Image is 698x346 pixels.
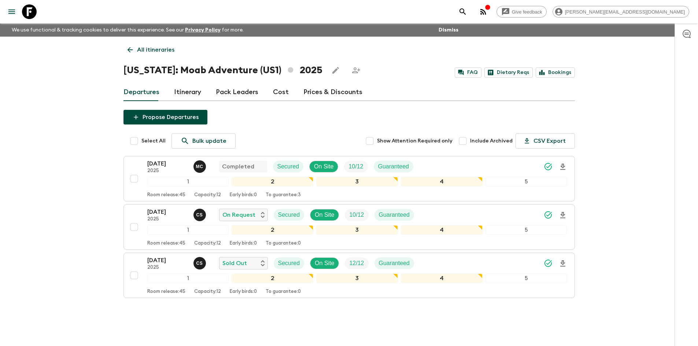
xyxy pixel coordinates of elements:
[147,208,188,216] p: [DATE]
[349,63,363,78] span: Share this itinerary
[377,137,453,145] span: Show Attention Required only
[484,67,533,78] a: Dietary Reqs
[455,67,481,78] a: FAQ
[222,162,254,171] p: Completed
[345,257,368,269] div: Trip Fill
[437,25,460,35] button: Dismiss
[278,259,300,268] p: Secured
[123,83,159,101] a: Departures
[123,253,575,298] button: [DATE]2025Charlie SantiagoSold OutSecuredOn SiteTrip FillGuaranteed12345Room release:45Capacity:1...
[558,163,567,171] svg: Download Onboarding
[378,162,409,171] p: Guaranteed
[274,257,304,269] div: Secured
[309,161,338,172] div: On Site
[266,241,301,246] p: To guarantee: 0
[147,256,188,265] p: [DATE]
[193,209,207,221] button: CS
[401,274,483,283] div: 4
[123,110,207,124] button: Propose Departures
[232,274,313,283] div: 2
[303,83,362,101] a: Prices & Discounts
[193,163,207,168] span: Megan Chinworth
[147,225,229,235] div: 1
[123,63,322,78] h1: [US_STATE]: Moab Adventure (US1) 2025
[508,9,546,15] span: Give feedback
[147,177,229,186] div: 1
[232,177,313,186] div: 2
[222,259,247,268] p: Sold Out
[137,45,174,54] p: All itineraries
[558,259,567,268] svg: Download Onboarding
[147,168,188,174] p: 2025
[348,162,363,171] p: 10 / 12
[147,274,229,283] div: 1
[553,6,689,18] div: [PERSON_NAME][EMAIL_ADDRESS][DOMAIN_NAME]
[401,177,483,186] div: 4
[123,204,575,250] button: [DATE]2025Charlie SantiagoOn RequestSecuredOn SiteTrip FillGuaranteed12345Room release:45Capacity...
[455,4,470,19] button: search adventures
[147,192,185,198] p: Room release: 45
[516,133,575,149] button: CSV Export
[310,209,339,221] div: On Site
[277,162,299,171] p: Secured
[230,192,257,198] p: Early birds: 0
[561,9,689,15] span: [PERSON_NAME][EMAIL_ADDRESS][DOMAIN_NAME]
[171,133,236,149] a: Bulk update
[316,177,398,186] div: 3
[273,161,304,172] div: Secured
[123,42,178,57] a: All itineraries
[315,211,334,219] p: On Site
[344,161,368,172] div: Trip Fill
[278,211,300,219] p: Secured
[147,265,188,271] p: 2025
[379,211,410,219] p: Guaranteed
[196,260,203,266] p: C S
[141,137,166,145] span: Select All
[558,211,567,220] svg: Download Onboarding
[194,192,221,198] p: Capacity: 12
[273,83,289,101] a: Cost
[345,209,368,221] div: Trip Fill
[185,27,221,33] a: Privacy Policy
[196,212,203,218] p: C S
[194,289,221,295] p: Capacity: 12
[147,289,185,295] p: Room release: 45
[147,241,185,246] p: Room release: 45
[470,137,513,145] span: Include Archived
[274,209,304,221] div: Secured
[230,289,257,295] p: Early birds: 0
[192,137,226,145] p: Bulk update
[544,211,553,219] svg: Synced Successfully
[316,225,398,235] div: 3
[536,67,575,78] a: Bookings
[485,177,567,186] div: 5
[485,225,567,235] div: 5
[9,23,247,37] p: We use functional & tracking cookies to deliver this experience. See our for more.
[147,216,188,222] p: 2025
[315,259,334,268] p: On Site
[266,289,301,295] p: To guarantee: 0
[193,259,207,265] span: Charlie Santiago
[379,259,410,268] p: Guaranteed
[349,259,364,268] p: 12 / 12
[485,274,567,283] div: 5
[216,83,258,101] a: Pack Leaders
[310,257,339,269] div: On Site
[4,4,19,19] button: menu
[230,241,257,246] p: Early birds: 0
[193,211,207,217] span: Charlie Santiago
[174,83,201,101] a: Itinerary
[147,159,188,168] p: [DATE]
[544,162,553,171] svg: Synced Successfully
[544,259,553,268] svg: Synced Successfully
[222,211,255,219] p: On Request
[316,274,398,283] div: 3
[401,225,483,235] div: 4
[349,211,364,219] p: 10 / 12
[194,241,221,246] p: Capacity: 12
[232,225,313,235] div: 2
[328,63,343,78] button: Edit this itinerary
[193,257,207,269] button: CS
[496,6,547,18] a: Give feedback
[123,156,575,201] button: [DATE]2025Megan ChinworthCompletedSecuredOn SiteTrip FillGuaranteed12345Room release:45Capacity:1...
